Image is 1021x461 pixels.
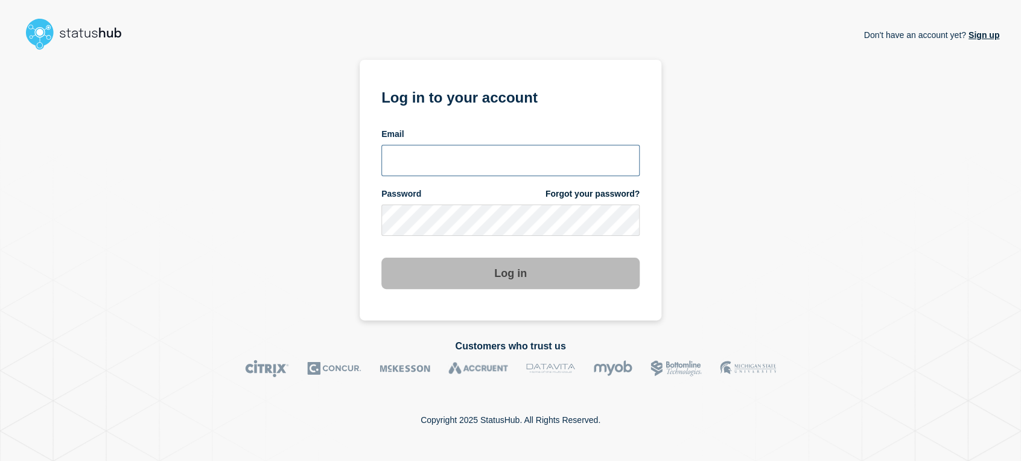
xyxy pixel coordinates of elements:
[381,258,640,289] button: Log in
[448,360,508,377] img: Accruent logo
[381,145,640,176] input: email input
[966,30,999,40] a: Sign up
[22,341,999,352] h2: Customers who trust us
[526,360,575,377] img: DataVita logo
[381,129,404,140] span: Email
[381,188,421,200] span: Password
[720,360,776,377] img: MSU logo
[380,360,430,377] img: McKesson logo
[381,205,640,236] input: password input
[650,360,702,377] img: Bottomline logo
[307,360,361,377] img: Concur logo
[545,188,640,200] a: Forgot your password?
[245,360,289,377] img: Citrix logo
[593,360,632,377] img: myob logo
[421,415,600,425] p: Copyright 2025 StatusHub. All Rights Reserved.
[864,21,999,49] p: Don't have an account yet?
[381,85,640,107] h1: Log in to your account
[22,14,136,53] img: StatusHub logo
